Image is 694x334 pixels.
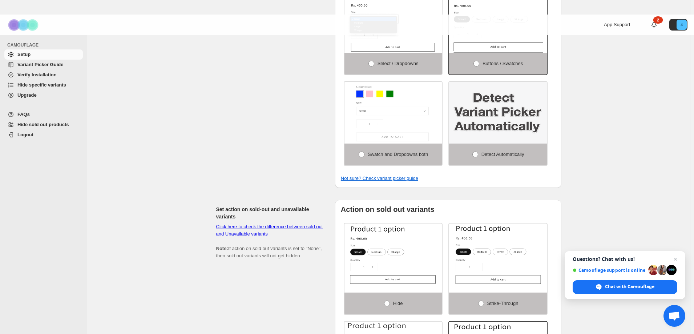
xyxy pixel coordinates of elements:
[17,122,69,127] span: Hide sold out products
[341,176,418,181] a: Not sure? Check variant picker guide
[4,130,83,140] a: Logout
[17,92,37,98] span: Upgrade
[393,301,403,306] span: Hide
[216,224,323,237] a: Click here to check the difference between sold out and Unavailable variants
[573,256,677,262] span: Questions? Chat with us!
[669,19,687,31] button: Avatar with initials 4
[663,305,685,327] div: Open chat
[17,82,66,88] span: Hide specific variants
[17,72,57,77] span: Verify Installation
[216,206,323,220] h2: Set action on sold-out and unavailable variants
[449,82,547,144] img: Detect Automatically
[671,255,680,263] span: Close chat
[4,70,83,80] a: Verify Installation
[17,132,33,137] span: Logout
[341,205,435,213] b: Action on sold out variants
[17,52,31,57] span: Setup
[573,267,646,273] span: Camouflage support is online
[4,109,83,120] a: FAQs
[4,120,83,130] a: Hide sold out products
[216,246,228,251] b: Note:
[7,42,84,48] span: CAMOUFLAGE
[681,23,683,27] text: 4
[4,60,83,70] a: Variant Picker Guide
[677,20,687,30] span: Avatar with initials 4
[481,152,524,157] span: Detect Automatically
[487,301,519,306] span: Strike-through
[216,224,323,258] span: If action on sold out variants is set to "None", then sold out variants will not get hidden
[653,16,663,24] div: 2
[4,80,83,90] a: Hide specific variants
[17,62,63,67] span: Variant Picker Guide
[344,82,442,144] img: Swatch and Dropdowns both
[604,22,630,27] span: App Support
[4,49,83,60] a: Setup
[344,224,442,285] img: Hide
[368,152,428,157] span: Swatch and Dropdowns both
[650,21,658,28] a: 2
[605,283,654,290] span: Chat with Camouflage
[449,224,547,285] img: Strike-through
[17,112,30,117] span: FAQs
[573,280,677,294] div: Chat with Camouflage
[483,61,523,66] span: Buttons / Swatches
[4,90,83,100] a: Upgrade
[378,61,419,66] span: Select / Dropdowns
[6,15,42,35] img: Camouflage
